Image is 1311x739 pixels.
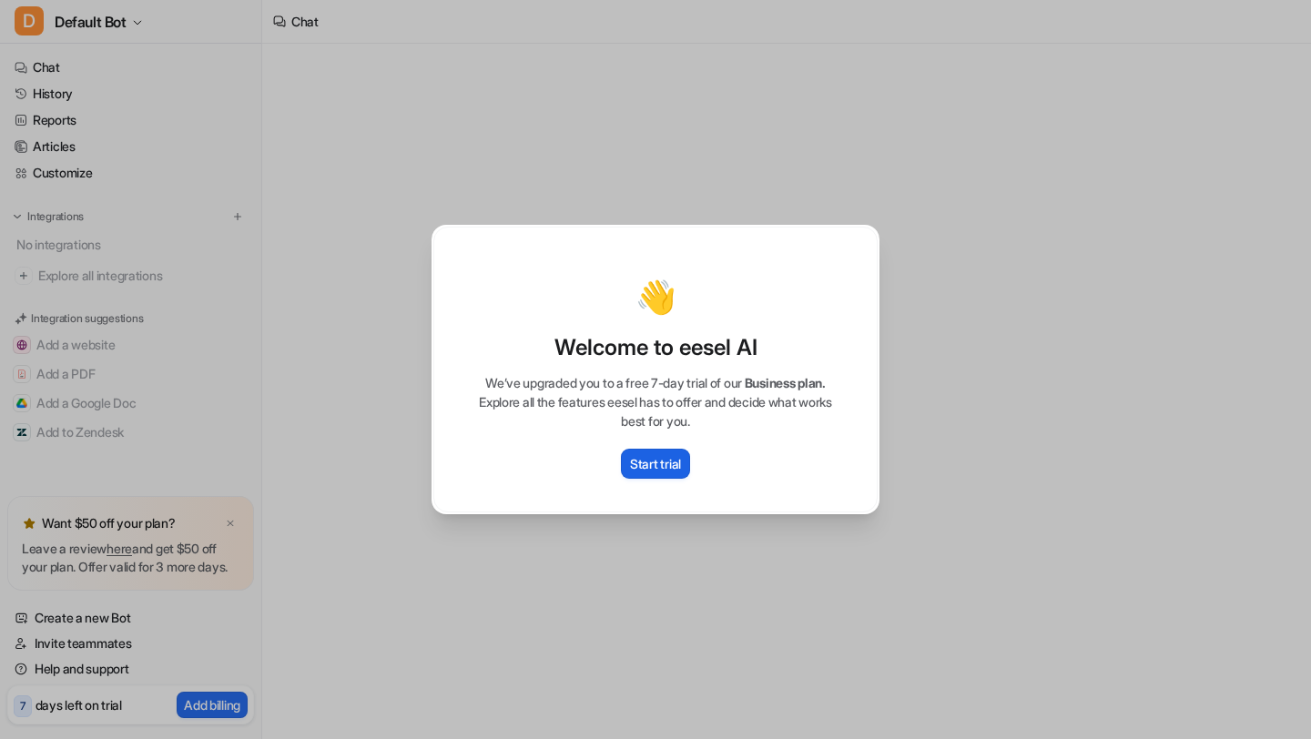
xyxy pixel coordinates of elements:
[745,375,826,390] span: Business plan.
[635,278,676,315] p: 👋
[452,373,859,392] p: We’ve upgraded you to a free 7-day trial of our
[630,454,681,473] p: Start trial
[452,333,859,362] p: Welcome to eesel AI
[621,449,690,479] button: Start trial
[452,392,859,430] p: Explore all the features eesel has to offer and decide what works best for you.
